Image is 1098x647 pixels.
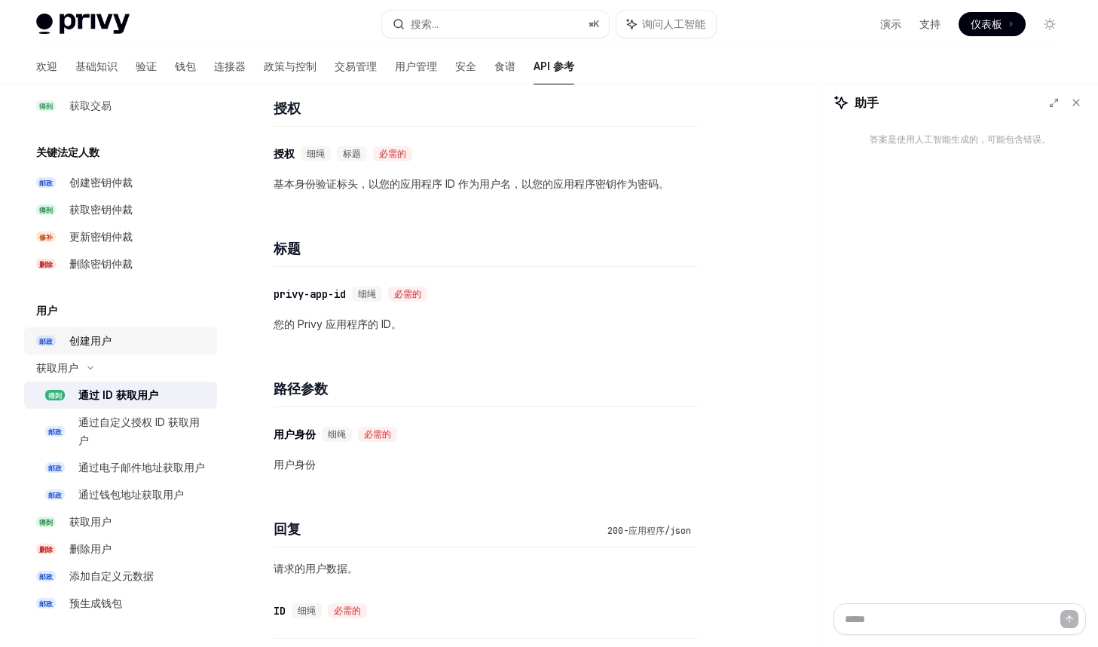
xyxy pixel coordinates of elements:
[69,176,133,189] font: 创建密钥仲裁
[274,241,301,256] font: 标题
[69,596,122,609] font: 预生成钱包
[24,508,217,535] a: 得到获取用户
[69,515,112,528] font: 获取用户
[919,17,940,30] font: 支持
[36,361,78,374] font: 获取用户
[24,382,217,409] a: 得到通过 ID 获取用户
[642,17,705,30] font: 询问人工智能
[39,260,53,268] font: 删除
[24,250,217,278] a: 删除删除密钥仲裁
[39,233,53,241] font: 修补
[264,48,317,84] a: 政策与控制
[616,11,716,38] button: 询问人工智能
[274,428,316,441] font: 用户身份
[274,100,301,116] font: 授权
[24,223,217,250] a: 修补更新密钥仲裁
[395,60,437,72] font: 用户管理
[39,179,53,187] font: 邮政
[39,572,53,581] font: 邮政
[36,48,57,84] a: 欢迎
[24,327,217,354] a: 邮政创建用户
[919,17,940,32] a: 支持
[1038,12,1062,36] button: 切换暗模式
[335,48,377,84] a: 交易管理
[959,12,1026,36] a: 仪表板
[39,206,53,214] font: 得到
[175,60,196,72] font: 钱包
[24,563,217,590] a: 邮政添加自定义元数据
[75,60,118,72] font: 基础知识
[534,48,574,84] a: API 参考
[880,17,901,32] a: 演示
[48,391,62,400] font: 得到
[24,590,217,617] a: 邮政预生成钱包
[24,169,217,196] a: 邮政创建密钥仲裁
[214,60,246,72] font: 连接器
[78,388,158,401] font: 通过 ID 获取用户
[274,147,295,161] font: 授权
[274,562,358,575] font: 请求的用户数据。
[39,599,53,608] font: 邮政
[24,481,217,508] a: 邮政通过钱包地址获取用户
[382,11,609,38] button: 搜索...⌘K
[24,196,217,223] a: 得到获取密钥仲裁
[593,18,600,29] font: K
[855,95,879,110] font: 助手
[455,60,476,72] font: 安全
[395,48,437,84] a: 用户管理
[264,60,317,72] font: 政策与控制
[494,60,515,72] font: 食谱
[607,525,691,537] font: 200-应用程序/json
[274,604,286,618] font: ID
[274,287,346,301] font: privy-app-id
[274,317,402,330] font: 您的 Privy 应用程序的 ID。
[39,518,53,526] font: 得到
[298,605,316,617] font: 细绳
[214,48,246,84] a: 连接器
[358,288,376,300] font: 细绳
[69,334,112,347] font: 创建用户
[328,428,346,440] font: 细绳
[335,60,377,72] font: 交易管理
[69,542,112,555] font: 删除用户
[175,48,196,84] a: 钱包
[36,60,57,72] font: 欢迎
[36,14,130,35] img: 灯光标志
[971,17,1002,30] font: 仪表板
[274,521,301,537] font: 回复
[455,48,476,84] a: 安全
[870,133,1051,145] font: 答案是使用人工智能生成的，可能包含错误。
[343,148,361,160] font: 标题
[534,60,574,72] font: API 参考
[394,288,421,300] font: 必需的
[334,605,361,617] font: 必需的
[39,545,53,553] font: 删除
[589,18,593,29] font: ⌘
[48,428,62,436] font: 邮政
[136,60,157,72] font: 验证
[274,177,669,190] font: 基本身份验证标头，以您的应用程序 ID 作为用户名，以您的应用程序密钥作为密码。
[69,203,133,216] font: 获取密钥仲裁
[36,304,57,317] font: 用户
[24,454,217,481] a: 邮政通过电子邮件地址获取用户
[494,48,515,84] a: 食谱
[36,146,99,158] font: 关键法定人数
[69,569,154,582] font: 添加自定义元数据
[48,491,62,499] font: 邮政
[274,458,316,471] font: 用户身份
[69,257,133,270] font: 删除密钥仲裁
[48,464,62,472] font: 邮政
[78,415,200,446] font: 通过自定义授权 ID 获取用户
[880,17,901,30] font: 演示
[411,17,439,30] font: 搜索...
[39,337,53,345] font: 邮政
[364,428,391,440] font: 必需的
[379,148,406,160] font: 必需的
[78,461,205,474] font: 通过电子邮件地址获取用户
[69,230,133,243] font: 更新密钥仲裁
[75,48,118,84] a: 基础知识
[274,381,328,397] font: 路径参数
[1060,610,1078,628] button: 发送消息
[24,409,217,454] a: 邮政通过自定义授权 ID 获取用户
[78,488,184,501] font: 通过钱包地址获取用户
